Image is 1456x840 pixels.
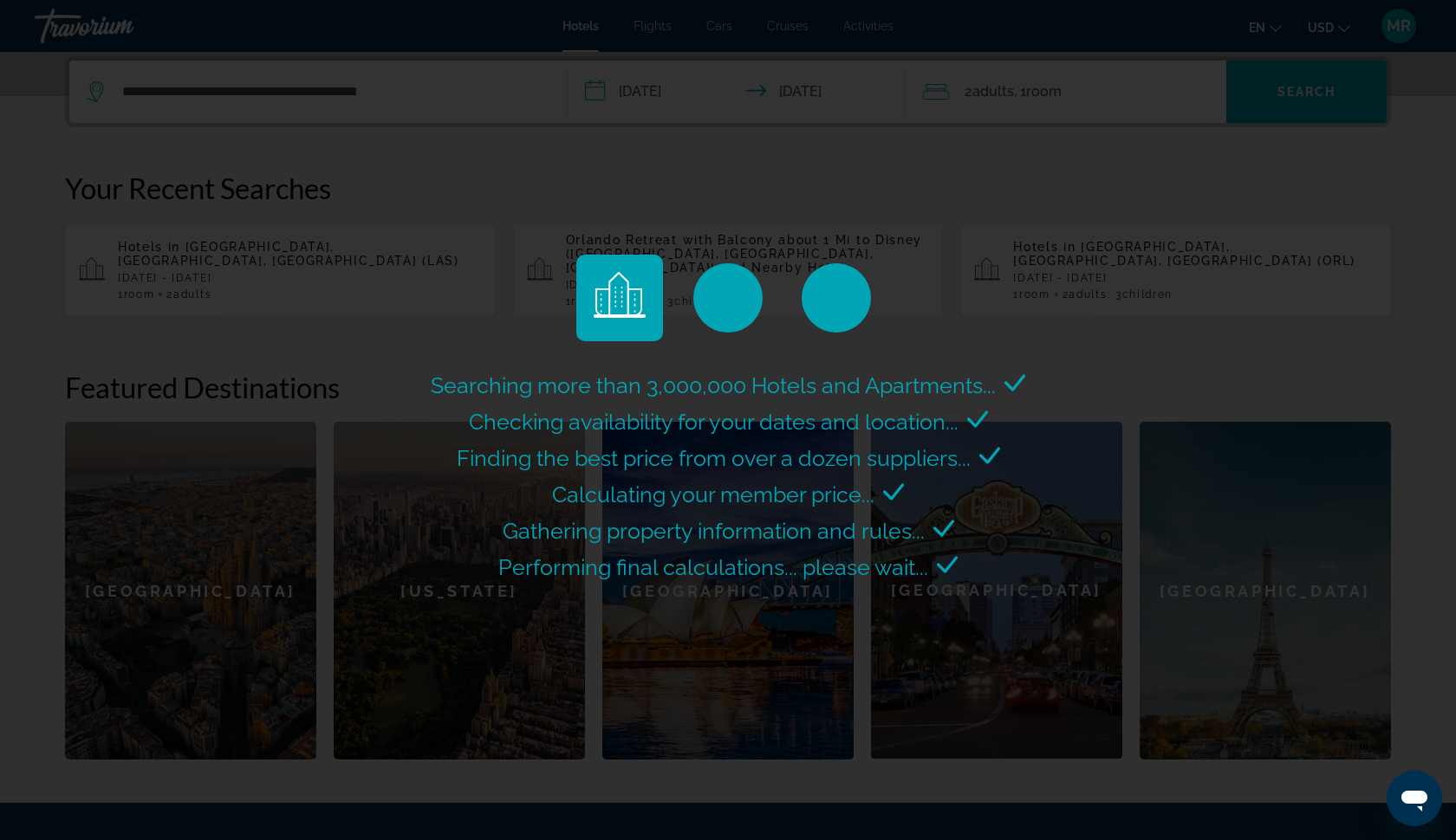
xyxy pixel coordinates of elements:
iframe: Button to launch messaging window [1387,771,1442,826]
span: Gathering property information and rules... [503,518,925,544]
span: Searching more than 3,000,000 Hotels and Apartments... [431,372,996,398]
span: Calculating your member price... [552,481,874,507]
span: Finding the best price from over a dozen suppliers... [457,445,971,471]
span: Checking availability for your dates and location... [469,409,959,435]
span: Performing final calculations... please wait... [498,554,928,580]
